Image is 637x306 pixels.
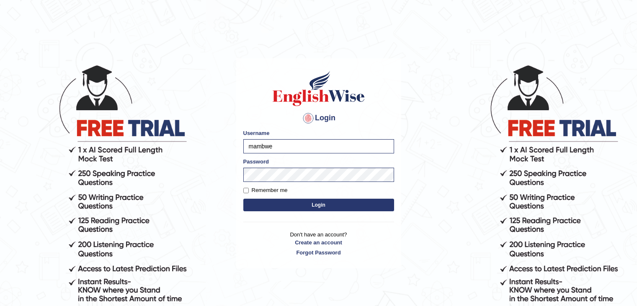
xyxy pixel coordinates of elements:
label: Username [243,129,270,137]
label: Remember me [243,186,288,194]
button: Login [243,199,394,211]
label: Password [243,158,269,166]
img: Logo of English Wise sign in for intelligent practice with AI [271,70,366,107]
p: Don't have an account? [243,231,394,257]
input: Remember me [243,188,249,193]
a: Forgot Password [243,249,394,257]
a: Create an account [243,239,394,246]
h4: Login [243,112,394,125]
